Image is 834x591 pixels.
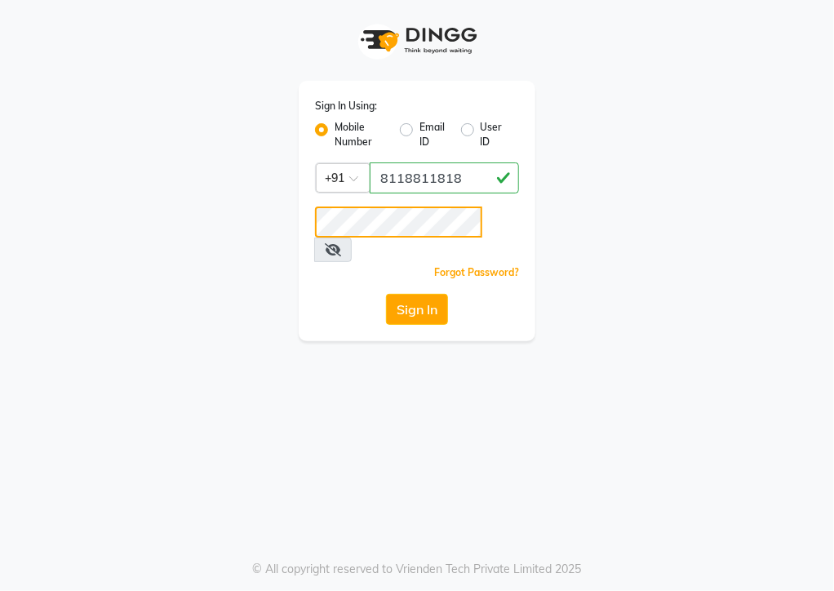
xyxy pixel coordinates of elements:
input: Username [370,162,519,193]
label: User ID [481,120,506,149]
img: logo1.svg [352,16,482,64]
a: Forgot Password? [434,266,519,278]
label: Sign In Using: [315,99,377,113]
button: Sign In [386,294,448,325]
label: Email ID [419,120,447,149]
input: Username [315,207,482,238]
label: Mobile Number [335,120,387,149]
